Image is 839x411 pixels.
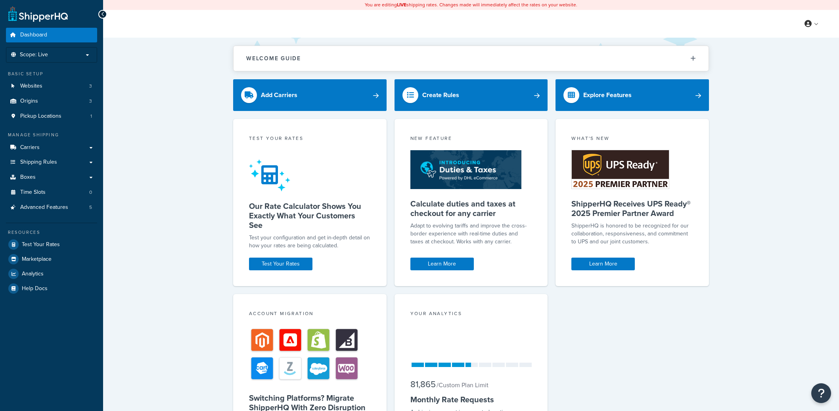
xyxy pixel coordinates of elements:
button: Open Resource Center [811,383,831,403]
span: Carriers [20,144,40,151]
span: Shipping Rules [20,159,57,166]
li: Advanced Features [6,200,97,215]
a: Shipping Rules [6,155,97,170]
span: 3 [89,98,92,105]
div: Explore Features [583,90,632,101]
small: / Custom Plan Limit [437,380,488,390]
h5: Our Rate Calculator Shows You Exactly What Your Customers See [249,201,371,230]
h5: ShipperHQ Receives UPS Ready® 2025 Premier Partner Award [571,199,693,218]
span: Origins [20,98,38,105]
span: 5 [89,204,92,211]
a: Carriers [6,140,97,155]
div: Your Analytics [410,310,532,319]
p: Adapt to evolving tariffs and improve the cross-border experience with real-time duties and taxes... [410,222,532,246]
h5: Calculate duties and taxes at checkout for any carrier [410,199,532,218]
span: Marketplace [22,256,52,263]
span: 1 [90,113,92,120]
a: Pickup Locations1 [6,109,97,124]
a: Create Rules [395,79,548,111]
p: ShipperHQ is honored to be recognized for our collaboration, responsiveness, and commitment to UP... [571,222,693,246]
a: Explore Features [556,79,709,111]
span: Advanced Features [20,204,68,211]
li: Pickup Locations [6,109,97,124]
div: Basic Setup [6,71,97,77]
a: Boxes [6,170,97,185]
a: Add Carriers [233,79,387,111]
span: Websites [20,83,42,90]
button: Welcome Guide [234,46,709,71]
li: Origins [6,94,97,109]
div: Manage Shipping [6,132,97,138]
div: Resources [6,229,97,236]
span: Scope: Live [20,52,48,58]
div: Account Migration [249,310,371,319]
div: Add Carriers [261,90,297,101]
span: Time Slots [20,189,46,196]
span: 81,865 [410,378,436,391]
a: Help Docs [6,281,97,296]
a: Origins3 [6,94,97,109]
h5: Monthly Rate Requests [410,395,532,404]
a: Marketplace [6,252,97,266]
span: Analytics [22,271,44,277]
span: Boxes [20,174,36,181]
span: Dashboard [20,32,47,38]
div: Test your configuration and get in-depth detail on how your rates are being calculated. [249,234,371,250]
span: Test Your Rates [22,241,60,248]
a: Test Your Rates [6,237,97,252]
a: Test Your Rates [249,258,312,270]
span: 0 [89,189,92,196]
span: Pickup Locations [20,113,61,120]
a: Dashboard [6,28,97,42]
span: 3 [89,83,92,90]
li: Time Slots [6,185,97,200]
div: What's New [571,135,693,144]
b: LIVE [397,1,406,8]
a: Time Slots0 [6,185,97,200]
a: Learn More [410,258,474,270]
a: Websites3 [6,79,97,94]
div: New Feature [410,135,532,144]
div: Create Rules [422,90,459,101]
li: Websites [6,79,97,94]
a: Analytics [6,267,97,281]
a: Learn More [571,258,635,270]
a: Advanced Features5 [6,200,97,215]
h2: Welcome Guide [246,55,301,61]
div: Test your rates [249,135,371,144]
span: Help Docs [22,285,48,292]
